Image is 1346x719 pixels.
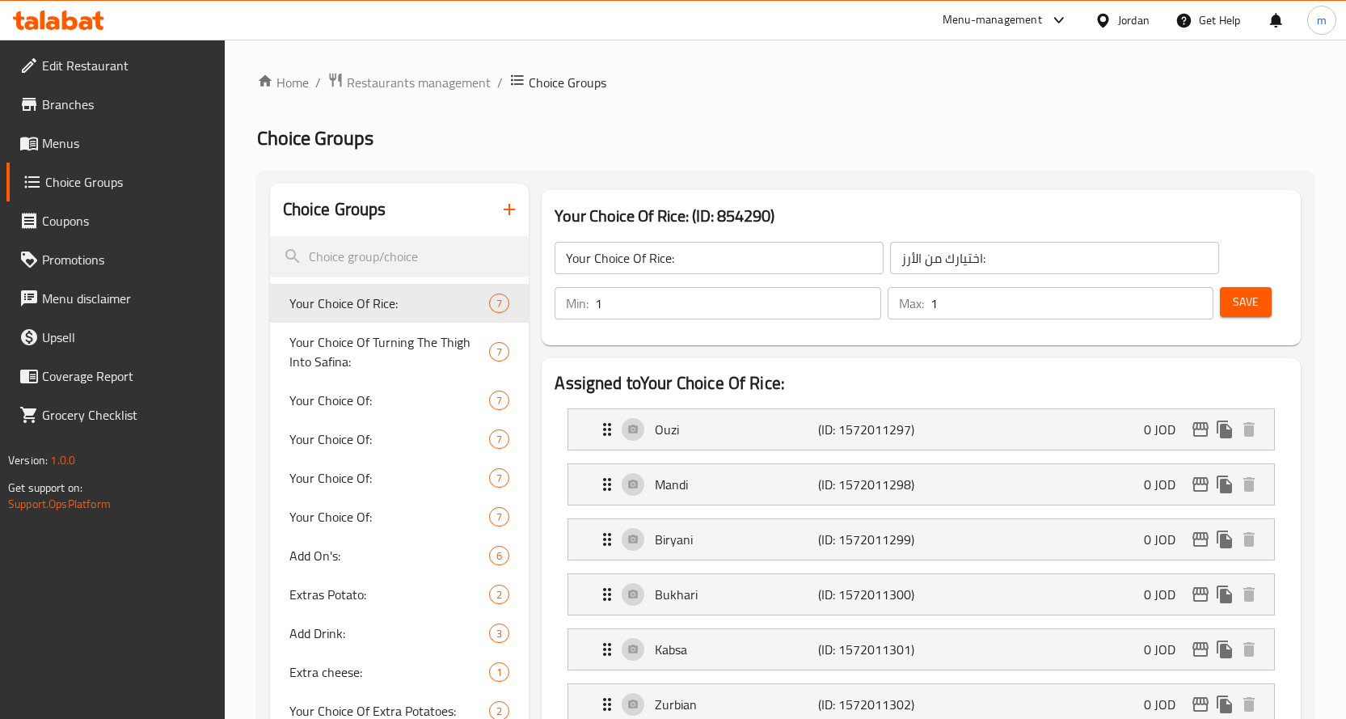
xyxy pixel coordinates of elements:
[1188,582,1213,607] button: edit
[270,459,530,497] div: Your Choice Of:7
[489,662,509,682] div: Choices
[1118,11,1150,29] div: Jordan
[489,294,509,313] div: Choices
[347,73,491,92] span: Restaurants management
[1233,292,1259,312] span: Save
[818,695,927,714] p: (ID: 1572011302)
[655,695,818,714] p: Zurbian
[490,393,508,408] span: 7
[489,585,509,604] div: Choices
[497,73,503,92] li: /
[1237,692,1261,717] button: delete
[1213,527,1237,552] button: duplicate
[489,429,509,449] div: Choices
[289,546,490,565] span: Add On's:
[568,409,1274,450] div: Expand
[270,614,530,653] div: Add Drink:3
[1213,637,1237,662] button: duplicate
[6,124,225,163] a: Menus
[1237,527,1261,552] button: delete
[289,662,490,682] span: Extra cheese:
[943,11,1042,30] div: Menu-management
[1188,692,1213,717] button: edit
[490,432,508,447] span: 7
[555,567,1288,622] li: Expand
[1144,640,1188,659] p: 0 JOD
[818,640,927,659] p: (ID: 1572011301)
[42,405,212,425] span: Grocery Checklist
[489,624,509,643] div: Choices
[555,512,1288,567] li: Expand
[818,530,927,549] p: (ID: 1572011299)
[270,536,530,575] div: Add On's:6
[555,371,1288,395] h2: Assigned to Your Choice Of Rice:
[42,366,212,386] span: Coverage Report
[568,519,1274,560] div: Expand
[270,236,530,277] input: search
[6,357,225,395] a: Coverage Report
[1237,472,1261,497] button: delete
[1213,582,1237,607] button: duplicate
[555,203,1288,229] h3: Your Choice Of Rice: (ID: 854290)
[42,289,212,308] span: Menu disclaimer
[818,475,927,494] p: (ID: 1572011298)
[289,429,490,449] span: Your Choice Of:
[490,665,508,680] span: 1
[50,450,75,471] span: 1.0.0
[655,640,818,659] p: Kabsa
[6,279,225,318] a: Menu disclaimer
[1144,695,1188,714] p: 0 JOD
[655,530,818,549] p: Biryani
[270,575,530,614] div: Extras Potato:2
[1213,692,1237,717] button: duplicate
[289,585,490,604] span: Extras Potato:
[489,546,509,565] div: Choices
[6,163,225,201] a: Choice Groups
[6,46,225,85] a: Edit Restaurant
[1317,11,1327,29] span: m
[818,585,927,604] p: (ID: 1572011300)
[555,457,1288,512] li: Expand
[6,395,225,434] a: Grocery Checklist
[490,471,508,486] span: 7
[655,420,818,439] p: Ouzi
[6,85,225,124] a: Branches
[45,172,212,192] span: Choice Groups
[270,323,530,381] div: Your Choice Of Turning The Thigh Into Safina:7
[289,507,490,527] span: Your Choice Of:
[1188,637,1213,662] button: edit
[1213,417,1237,442] button: duplicate
[655,475,818,494] p: Mandi
[327,72,491,93] a: Restaurants management
[490,345,508,360] span: 7
[489,342,509,362] div: Choices
[1213,472,1237,497] button: duplicate
[568,464,1274,505] div: Expand
[566,294,589,313] p: Min:
[1220,287,1272,317] button: Save
[270,284,530,323] div: Your Choice Of Rice:7
[42,211,212,231] span: Coupons
[8,477,82,498] span: Get support on:
[257,72,1314,93] nav: breadcrumb
[1144,475,1188,494] p: 0 JOD
[270,653,530,692] div: Extra cheese:1
[270,497,530,536] div: Your Choice Of:7
[315,73,321,92] li: /
[257,120,373,156] span: Choice Groups
[8,450,48,471] span: Version:
[489,391,509,410] div: Choices
[1144,585,1188,604] p: 0 JOD
[489,468,509,488] div: Choices
[655,585,818,604] p: Bukhari
[490,510,508,525] span: 7
[490,587,508,603] span: 2
[8,493,111,514] a: Support.OpsPlatform
[42,133,212,153] span: Menus
[1144,530,1188,549] p: 0 JOD
[1237,637,1261,662] button: delete
[42,250,212,269] span: Promotions
[289,391,490,410] span: Your Choice Of:
[529,73,606,92] span: Choice Groups
[818,420,927,439] p: (ID: 1572011297)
